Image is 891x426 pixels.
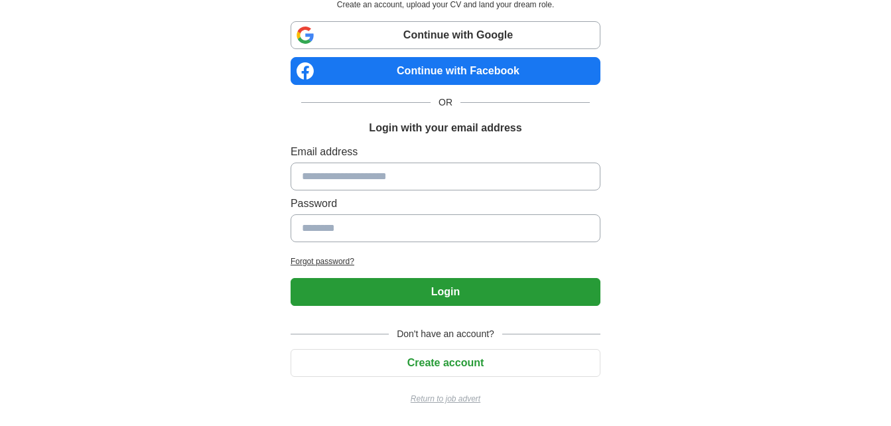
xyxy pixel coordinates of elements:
[291,196,600,212] label: Password
[431,96,460,109] span: OR
[291,349,600,377] button: Create account
[291,255,600,267] a: Forgot password?
[291,57,600,85] a: Continue with Facebook
[291,144,600,160] label: Email address
[369,120,521,136] h1: Login with your email address
[291,278,600,306] button: Login
[291,357,600,368] a: Create account
[291,393,600,405] a: Return to job advert
[389,327,502,341] span: Don't have an account?
[291,21,600,49] a: Continue with Google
